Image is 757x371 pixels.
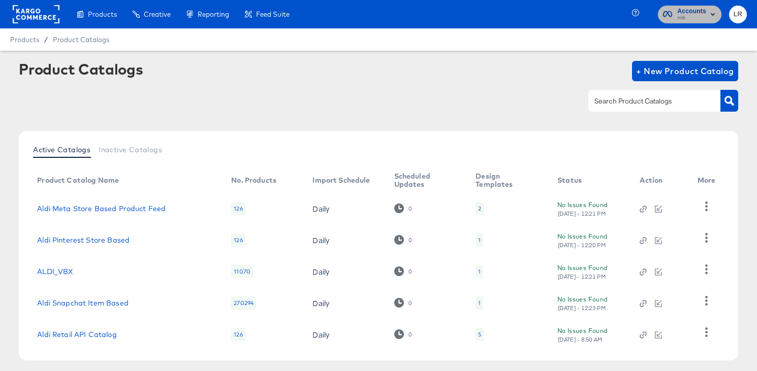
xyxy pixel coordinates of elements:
[394,298,412,308] div: 0
[19,61,143,77] div: Product Catalogs
[408,237,412,244] div: 0
[304,193,386,224] td: Daily
[394,329,412,339] div: 0
[632,168,689,193] th: Action
[37,299,129,307] a: Aldi Snapchat Item Based
[478,330,481,339] div: 5
[476,296,483,310] div: 1
[99,146,162,154] span: Inactive Catalogs
[658,6,721,23] button: AccountsAldi
[689,168,728,193] th: More
[408,299,412,307] div: 0
[231,328,245,341] div: 126
[53,36,109,44] a: Product Catalogs
[312,176,370,184] div: Import Schedule
[10,36,39,44] span: Products
[37,176,119,184] div: Product Catalog Name
[476,233,483,247] div: 1
[231,202,245,215] div: 126
[231,296,256,310] div: 270294
[39,36,53,44] span: /
[478,236,481,244] div: 1
[198,10,229,18] span: Reporting
[592,95,701,107] input: Search Product Catalogs
[632,61,738,81] button: + New Product Catalog
[677,14,706,22] span: Aldi
[729,6,747,23] button: LR
[88,10,117,18] span: Products
[394,204,412,213] div: 0
[304,224,386,256] td: Daily
[37,330,116,339] a: Aldi Retail API Catalog
[37,205,166,213] a: Aldi Meta Store Based Product Feed
[37,236,130,244] a: Aldi Pinterest Store Based
[733,9,743,20] span: LR
[231,265,253,278] div: 11070
[394,172,456,188] div: Scheduled Updates
[394,266,412,276] div: 0
[476,328,484,341] div: 5
[408,205,412,212] div: 0
[231,233,245,247] div: 126
[478,205,481,213] div: 2
[304,319,386,350] td: Daily
[304,256,386,287] td: Daily
[33,146,90,154] span: Active Catalogs
[636,64,734,78] span: + New Product Catalog
[677,6,706,17] span: Accounts
[37,267,73,276] a: ALDI_VBX
[304,287,386,319] td: Daily
[394,235,412,245] div: 0
[144,10,171,18] span: Creative
[256,10,290,18] span: Feed Suite
[476,265,483,278] div: 1
[478,299,481,307] div: 1
[478,267,481,276] div: 1
[476,202,484,215] div: 2
[408,268,412,275] div: 0
[231,176,276,184] div: No. Products
[549,168,632,193] th: Status
[408,331,412,338] div: 0
[476,172,537,188] div: Design Templates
